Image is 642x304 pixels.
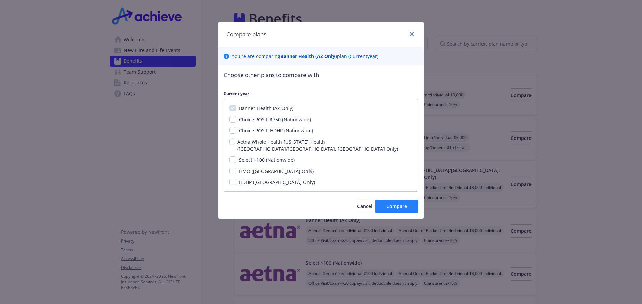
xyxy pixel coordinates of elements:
button: Cancel [357,200,372,213]
span: HDHP ([GEOGRAPHIC_DATA] Only) [239,179,315,185]
span: Choice POS II $750 (Nationwide) [239,116,311,123]
span: Choice POS II HDHP (Nationwide) [239,127,313,134]
b: Banner Health (AZ Only) [280,53,337,59]
span: Select $100 (Nationwide) [239,157,295,163]
span: HMO ([GEOGRAPHIC_DATA] Only) [239,168,314,174]
button: Compare [375,200,418,213]
span: Compare [386,203,407,209]
span: Cancel [357,203,372,209]
a: close [408,30,416,38]
p: You ' re are comparing plan ( Current year) [232,53,378,60]
span: Banner Health (AZ Only) [239,105,293,111]
p: Current year [224,91,418,96]
h1: Compare plans [226,30,266,39]
span: Aetna Whole Health [US_STATE] Health ([GEOGRAPHIC_DATA]/[GEOGRAPHIC_DATA], [GEOGRAPHIC_DATA] Only) [237,138,398,152]
p: Choose other plans to compare with [224,71,418,79]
